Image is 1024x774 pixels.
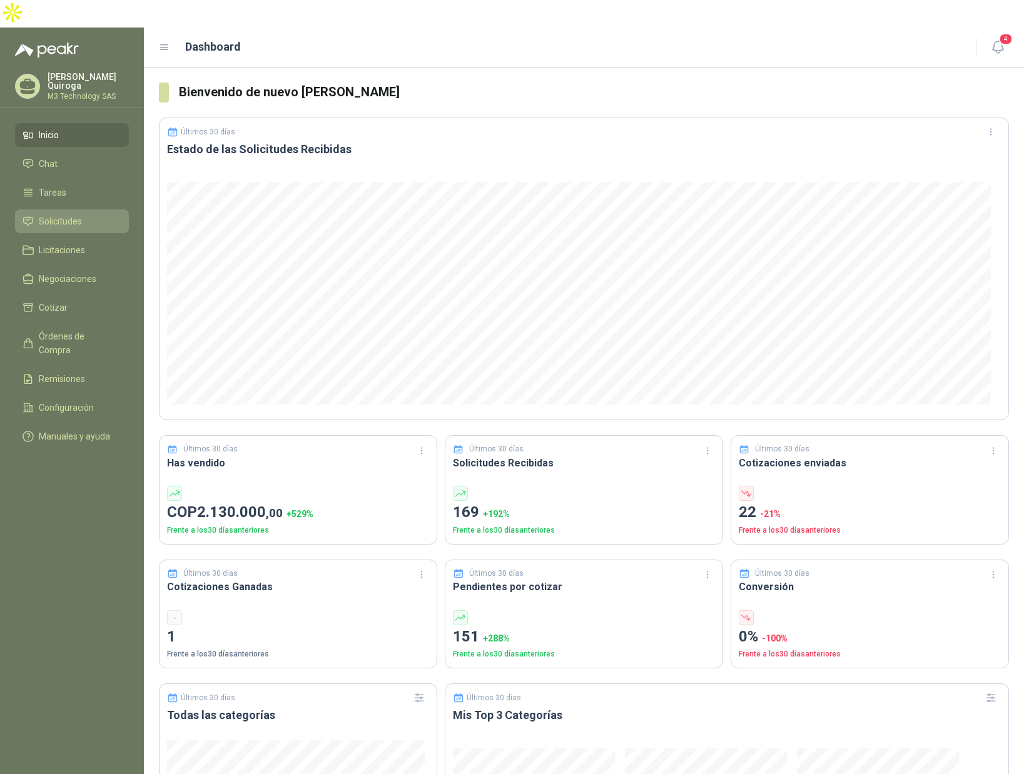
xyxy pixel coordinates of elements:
a: Manuales y ayuda [15,425,129,448]
a: Cotizar [15,296,129,319]
span: Tareas [39,186,66,199]
p: Frente a los 30 días anteriores [167,648,429,660]
a: Solicitudes [15,209,129,233]
span: -100 % [762,633,788,643]
h3: Has vendido [167,455,429,471]
span: Remisiones [39,372,85,386]
span: Negociaciones [39,272,96,286]
span: ,00 [266,506,283,520]
span: + 529 % [286,509,313,519]
p: [PERSON_NAME] Quiroga [48,73,129,90]
p: 169 [453,501,715,525]
div: - [167,610,182,625]
h3: Mis Top 3 Categorías [453,708,1001,723]
p: Últimos 30 días [469,443,524,455]
h3: Todas las categorías [167,708,429,723]
p: Frente a los 30 días anteriores [167,525,429,536]
a: Órdenes de Compra [15,324,129,362]
a: Chat [15,152,129,176]
p: Últimos 30 días [183,443,238,455]
a: Remisiones [15,367,129,391]
p: Últimos 30 días [755,443,809,455]
h1: Dashboard [185,38,241,56]
span: 2.130.000 [197,503,283,521]
a: Tareas [15,181,129,204]
p: 22 [739,501,1001,525]
img: Logo peakr [15,43,79,58]
p: Frente a los 30 días anteriores [739,648,1001,660]
span: + 192 % [483,509,510,519]
p: M3 Technology SAS [48,93,129,100]
h3: Solicitudes Recibidas [453,455,715,471]
p: Frente a los 30 días anteriores [739,525,1001,536]
p: Últimos 30 días [469,568,524,580]
span: 4 [999,33,1013,45]
p: Frente a los 30 días anteriores [453,648,715,660]
h3: Cotizaciones Ganadas [167,579,429,595]
h3: Conversión [739,579,1001,595]
span: Licitaciones [39,243,85,257]
p: 0% [739,625,1001,649]
h3: Cotizaciones enviadas [739,455,1001,471]
span: + 288 % [483,633,510,643]
span: Órdenes de Compra [39,329,117,357]
a: Configuración [15,396,129,420]
p: 1 [167,625,429,649]
p: Últimos 30 días [183,568,238,580]
button: 4 [986,36,1009,59]
span: Inicio [39,128,59,142]
p: Últimos 30 días [755,568,809,580]
a: Licitaciones [15,238,129,262]
p: COP [167,501,429,525]
a: Negociaciones [15,267,129,291]
p: Últimos 30 días [181,128,235,136]
span: Cotizar [39,301,68,314]
span: -21 % [760,509,781,519]
a: Inicio [15,123,129,147]
h3: Pendientes por cotizar [453,579,715,595]
h3: Estado de las Solicitudes Recibidas [167,142,1001,157]
span: Manuales y ayuda [39,430,110,443]
p: Últimos 30 días [467,693,521,702]
h3: Bienvenido de nuevo [PERSON_NAME] [179,83,1009,102]
span: Configuración [39,401,94,415]
p: 151 [453,625,715,649]
p: Frente a los 30 días anteriores [453,525,715,536]
p: Últimos 30 días [181,693,235,702]
span: Chat [39,157,58,171]
span: Solicitudes [39,214,82,228]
